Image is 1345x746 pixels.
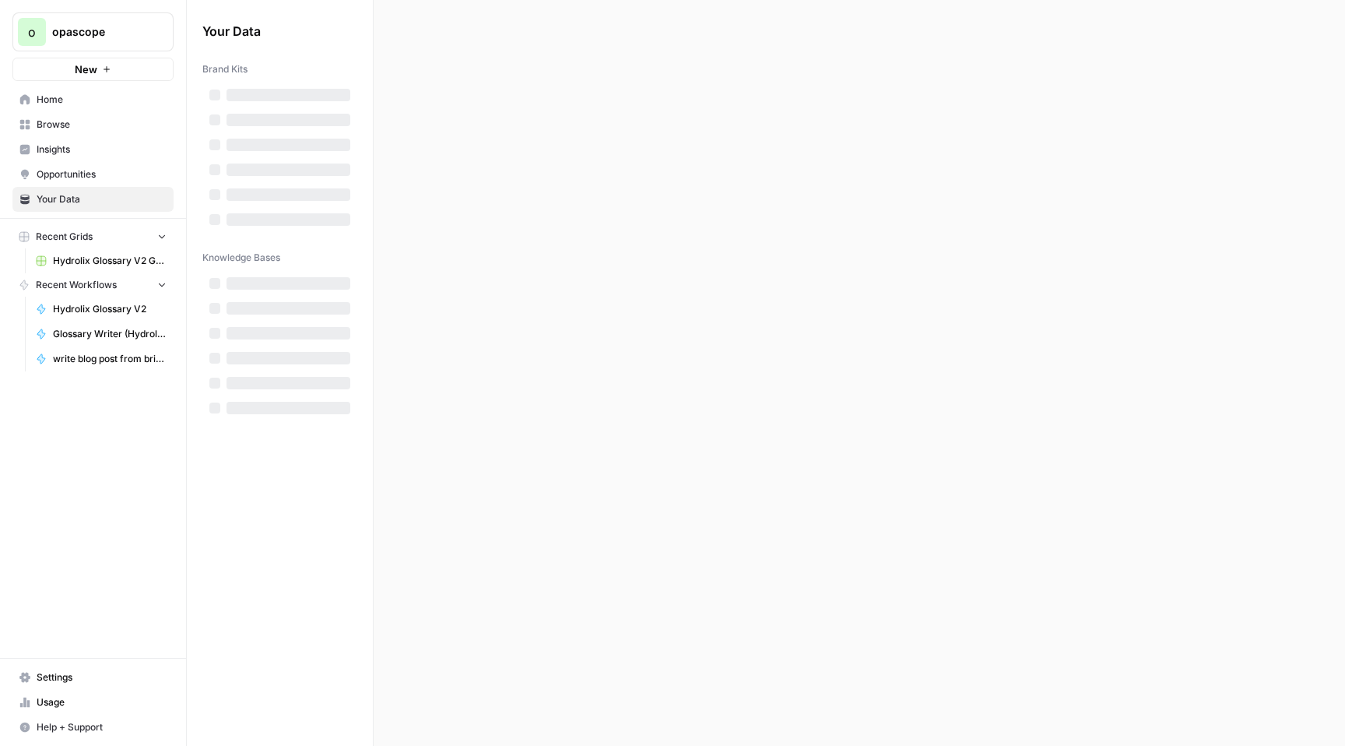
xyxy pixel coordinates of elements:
[37,118,167,132] span: Browse
[12,12,174,51] button: Workspace: opascope
[53,327,167,341] span: Glossary Writer (Hydrolix)
[202,251,280,265] span: Knowledge Bases
[29,248,174,273] a: Hydrolix Glossary V2 Grid
[53,352,167,366] span: write blog post from brief (Aroma360)
[36,230,93,244] span: Recent Grids
[52,24,146,40] span: opascope
[29,297,174,322] a: Hydrolix Glossary V2
[12,187,174,212] a: Your Data
[12,137,174,162] a: Insights
[29,322,174,347] a: Glossary Writer (Hydrolix)
[75,62,97,77] span: New
[29,347,174,371] a: write blog post from brief (Aroma360)
[37,695,167,709] span: Usage
[53,302,167,316] span: Hydrolix Glossary V2
[12,273,174,297] button: Recent Workflows
[12,715,174,740] button: Help + Support
[12,690,174,715] a: Usage
[37,670,167,684] span: Settings
[12,162,174,187] a: Opportunities
[37,192,167,206] span: Your Data
[12,665,174,690] a: Settings
[37,93,167,107] span: Home
[53,254,167,268] span: Hydrolix Glossary V2 Grid
[12,58,174,81] button: New
[12,225,174,248] button: Recent Grids
[202,62,248,76] span: Brand Kits
[28,23,36,41] span: o
[36,278,117,292] span: Recent Workflows
[37,720,167,734] span: Help + Support
[37,167,167,181] span: Opportunities
[12,112,174,137] a: Browse
[12,87,174,112] a: Home
[202,22,339,40] span: Your Data
[37,143,167,157] span: Insights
